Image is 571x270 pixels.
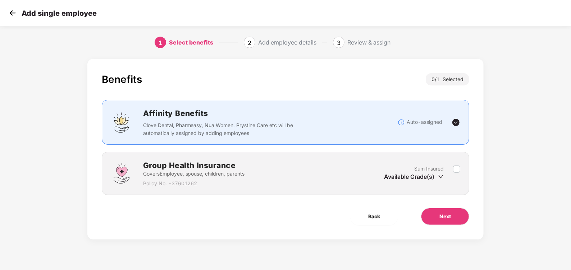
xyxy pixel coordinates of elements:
[439,213,451,220] span: Next
[7,8,18,18] img: svg+xml;base64,PHN2ZyB4bWxucz0iaHR0cDovL3d3dy53My5vcmcvMjAwMC9zdmciIHdpZHRoPSIzMCIgaGVpZ2h0PSIzMC...
[407,118,442,126] p: Auto-assigned
[169,37,213,48] div: Select benefits
[426,73,469,85] div: 0 / Selected
[111,112,132,133] img: svg+xml;base64,PHN2ZyBpZD0iQWZmaW5pdHlfQmVuZWZpdHMiIGRhdGEtbmFtZT0iQWZmaW5pdHkgQmVuZWZpdHMiIHhtbG...
[143,180,245,187] p: Policy No. - 37601262
[248,39,251,46] span: 2
[347,37,390,48] div: Review & assign
[350,208,398,225] button: Back
[159,39,162,46] span: 1
[258,37,316,48] div: Add employee details
[398,119,405,126] img: svg+xml;base64,PHN2ZyBpZD0iSW5mb18tXzMyeDMyIiBkYXRhLW5hbWU9IkluZm8gLSAzMngzMiIgeG1sbnM9Imh0dHA6Ly...
[384,173,444,181] div: Available Grade(s)
[102,73,142,85] div: Benefits
[438,174,444,180] span: down
[337,39,341,46] span: 3
[143,107,398,119] h2: Affinity Benefits
[143,121,296,137] p: Clove Dental, Pharmeasy, Nua Women, Prystine Care etc will be automatically assigned by adding em...
[368,213,380,220] span: Back
[452,118,460,127] img: svg+xml;base64,PHN2ZyBpZD0iVGljay0yNHgyNCIgeG1sbnM9Imh0dHA6Ly93d3cudzMub3JnLzIwMDAvc3ZnIiB3aWR0aD...
[22,9,97,18] p: Add single employee
[414,165,444,173] p: Sum Insured
[143,159,245,171] h2: Group Health Insurance
[437,76,443,82] span: 1
[421,208,469,225] button: Next
[111,163,132,184] img: svg+xml;base64,PHN2ZyBpZD0iR3JvdXBfSGVhbHRoX0luc3VyYW5jZSIgZGF0YS1uYW1lPSJHcm91cCBIZWFsdGggSW5zdX...
[143,170,245,178] p: Covers Employee, spouse, children, parents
